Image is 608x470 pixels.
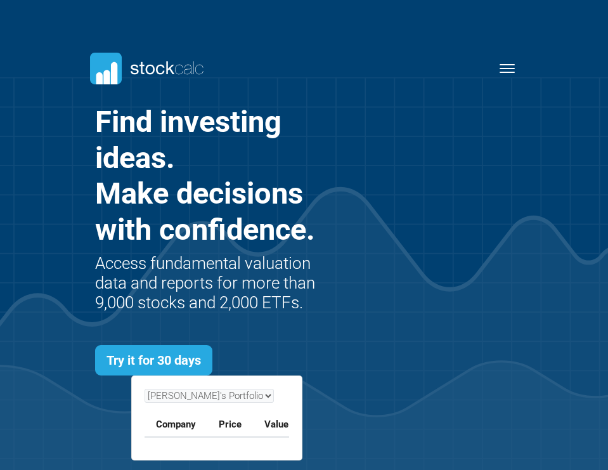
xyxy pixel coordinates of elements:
th: Value [253,412,300,438]
h1: Find investing ideas. Make decisions with confidence. [95,104,332,247]
th: Company [145,412,207,438]
a: Try it for 30 days [95,345,212,375]
h2: Access fundamental valuation data and reports for more than 9,000 stocks and 2,000 ETFs. [95,254,332,313]
button: Toggle navigation [492,61,523,76]
th: Price [207,412,253,438]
